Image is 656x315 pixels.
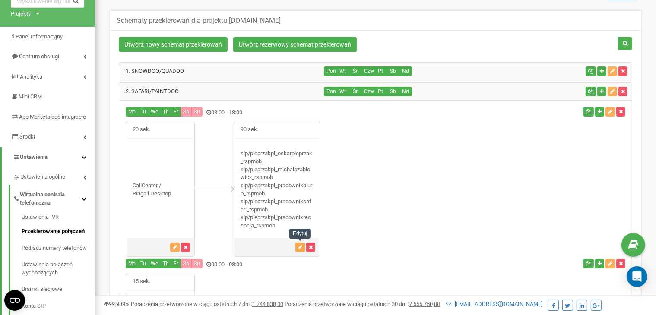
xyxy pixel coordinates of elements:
[191,259,203,268] button: Su
[349,66,362,76] button: Śr
[22,240,95,257] a: Podłącz numery telefonów
[20,173,65,181] span: Ustawienia ogólne
[22,213,95,224] a: Ustawienia IVR
[22,256,95,281] a: Ustawienia połączeń wychodzących
[374,66,387,76] button: Pt
[324,66,337,76] button: Pon
[324,87,337,96] button: Pon
[191,107,203,117] button: Su
[234,150,320,230] div: sip/pieprzakpl_oskarpieprzak_rspmob sip/pieprzakpl_michalszablowicz_rspmob sip/pieprzakpl_pracown...
[181,259,192,268] button: Sa
[252,301,283,307] u: 1 744 838,00
[20,191,82,207] span: Wirtualna centrala telefoniczna
[361,66,374,76] button: Czw
[131,301,283,307] span: Połączenia przetworzone w ciągu ostatnich 7 dni :
[181,107,192,117] button: Sa
[148,259,161,268] button: We
[126,182,194,198] div: CallCenter / Ringall Desktop
[126,107,138,117] button: Mo
[22,298,95,315] a: Konta SIP
[374,87,387,96] button: Pt
[361,87,374,96] button: Czw
[22,223,95,240] a: Przekierowanie połączeń
[117,17,281,25] h5: Schematy przekierowań dla projektu [DOMAIN_NAME]
[126,121,157,138] span: 20 sek.
[387,66,399,76] button: Sb
[171,107,181,117] button: Fr
[119,37,228,52] a: Utwórz nowy schemat przekierowań
[126,259,138,268] button: Mo
[399,87,412,96] button: Nd
[446,301,542,307] a: [EMAIL_ADDRESS][DOMAIN_NAME]
[11,10,31,18] div: Projekty
[234,121,265,138] span: 90 sek.
[2,147,95,167] a: Ustawienia
[4,290,25,311] button: Open CMP widget
[148,107,161,117] button: We
[22,281,95,298] a: Bramki sieciowe
[627,266,647,287] div: Open Intercom Messenger
[138,259,149,268] button: Tu
[160,107,171,117] button: Th
[285,301,440,307] span: Połączenia przetworzone w ciągu ostatnich 30 dni :
[119,259,461,271] div: 00:00 - 08:00
[119,68,184,74] a: 1. SNOWDOO/QUADOO
[126,273,157,290] span: 15 sek.
[20,154,48,160] span: Ustawienia
[20,73,42,80] span: Analityka
[104,301,130,307] span: 99,989%
[349,87,362,96] button: Śr
[289,229,311,239] div: Edytuj
[13,185,95,210] a: Wirtualna centrala telefoniczna
[160,259,171,268] button: Th
[409,301,440,307] u: 7 556 750,00
[16,33,63,40] span: Panel Informacyjny
[19,133,35,140] span: Środki
[19,93,42,100] span: Mini CRM
[119,88,179,94] a: 2. SAFARI/PAINTDOO
[19,113,86,120] span: App Marketplace integracje
[119,107,461,119] div: 08:00 - 18:00
[138,107,149,117] button: Tu
[399,66,412,76] button: Nd
[13,167,95,185] a: Ustawienia ogólne
[171,259,181,268] button: Fr
[336,87,349,96] button: Wt
[387,87,399,96] button: Sb
[19,53,59,60] span: Centrum obsługi
[618,37,632,50] button: Szukaj schematu przekierowań
[233,37,357,52] a: Utwórz rezerwowy schemat przekierowań
[336,66,349,76] button: Wt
